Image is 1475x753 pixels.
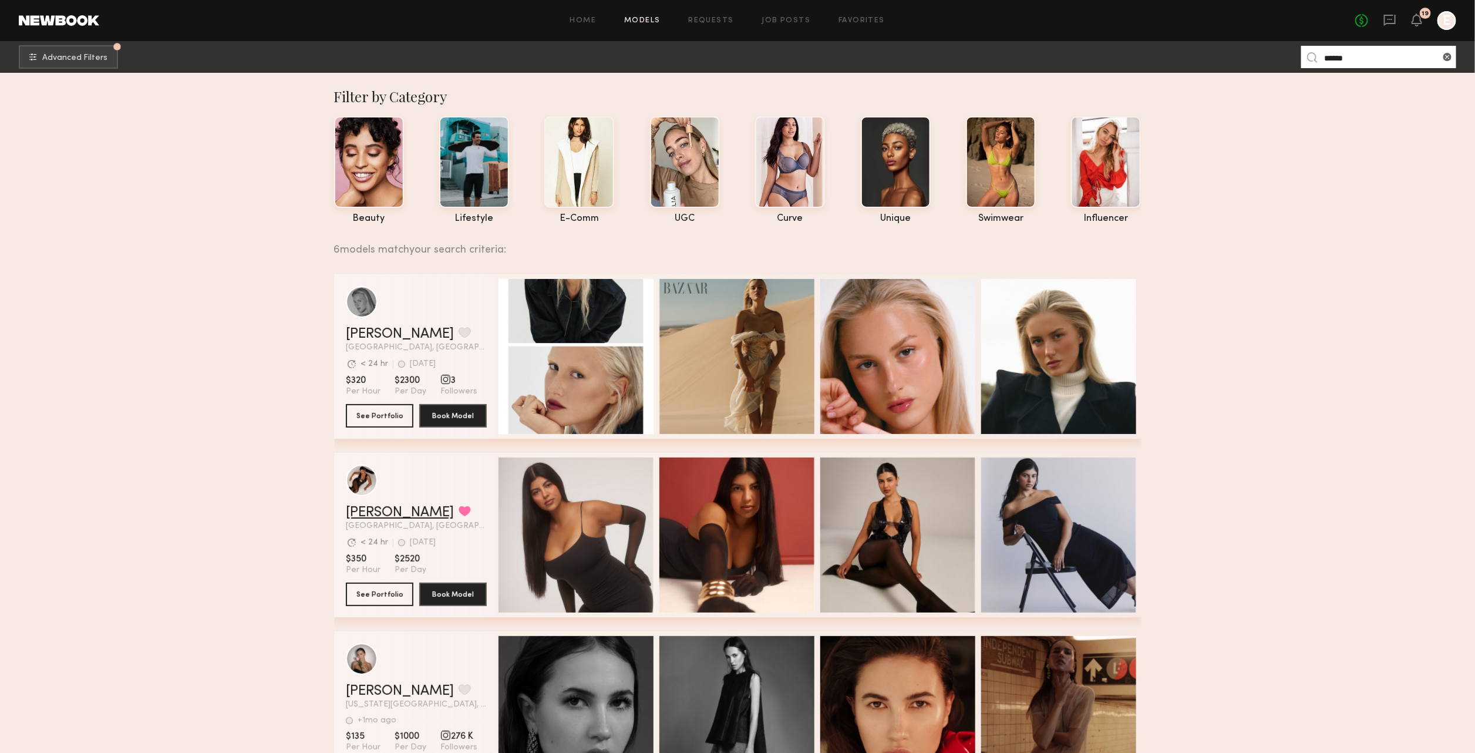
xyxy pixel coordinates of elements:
[440,731,477,742] span: 276 K
[570,17,597,25] a: Home
[440,386,477,397] span: Followers
[650,214,720,224] div: UGC
[838,17,885,25] a: Favorites
[624,17,660,25] a: Models
[762,17,811,25] a: Job Posts
[395,386,426,397] span: Per Day
[689,17,734,25] a: Requests
[395,553,426,565] span: $2520
[334,214,404,224] div: beauty
[358,717,396,725] div: +1mo ago
[966,214,1036,224] div: swimwear
[346,742,380,753] span: Per Hour
[1071,214,1141,224] div: influencer
[395,742,426,753] span: Per Day
[395,731,426,742] span: $1000
[419,404,487,428] button: Book Model
[334,231,1132,256] div: 6 models match your search criteria:
[395,375,426,386] span: $2300
[346,565,380,576] span: Per Hour
[42,54,107,62] span: Advanced Filters
[419,583,487,606] button: Book Model
[346,344,487,352] span: [GEOGRAPHIC_DATA], [GEOGRAPHIC_DATA]
[346,375,380,386] span: $320
[544,214,614,224] div: e-comm
[346,731,380,742] span: $135
[439,214,509,224] div: lifestyle
[755,214,825,224] div: curve
[1437,11,1456,30] a: E
[361,360,388,368] div: < 24 hr
[346,386,380,397] span: Per Hour
[395,565,426,576] span: Per Day
[410,539,436,547] div: [DATE]
[1422,11,1429,17] div: 19
[346,583,413,606] button: See Portfolio
[346,506,454,520] a: [PERSON_NAME]
[334,87,1141,106] div: Filter by Category
[346,701,487,709] span: [US_STATE][GEOGRAPHIC_DATA], [GEOGRAPHIC_DATA]
[361,539,388,547] div: < 24 hr
[346,684,454,698] a: [PERSON_NAME]
[19,45,118,69] button: Advanced Filters
[346,327,454,341] a: [PERSON_NAME]
[410,360,436,368] div: [DATE]
[346,522,487,530] span: [GEOGRAPHIC_DATA], [GEOGRAPHIC_DATA]
[440,375,477,386] span: 3
[346,404,413,428] button: See Portfolio
[440,742,477,753] span: Followers
[346,553,380,565] span: $350
[861,214,931,224] div: unique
